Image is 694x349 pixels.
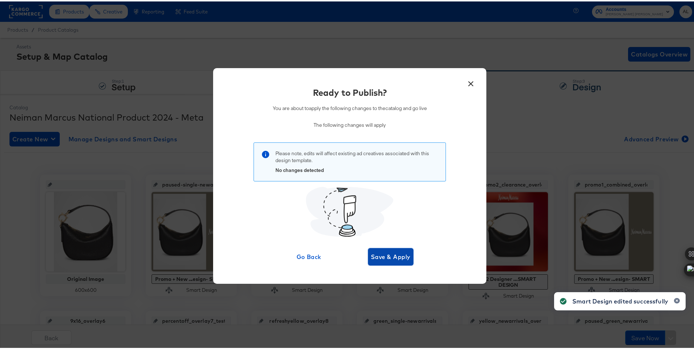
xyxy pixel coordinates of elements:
p: Please note, edits will affect existing ad creatives associated with this design template . [275,149,438,162]
div: Ready to Publish? [313,85,387,97]
p: The following changes will apply [273,120,427,127]
span: Save & Apply [371,250,411,260]
button: Go Back [286,247,332,264]
p: You are about to apply the following changes to the catalog and go live [273,103,427,110]
button: × [464,74,477,87]
span: Go Back [289,250,329,260]
div: Smart Design edited successfully [572,295,668,304]
button: Save & Apply [368,247,413,264]
strong: No changes detected [275,165,324,172]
